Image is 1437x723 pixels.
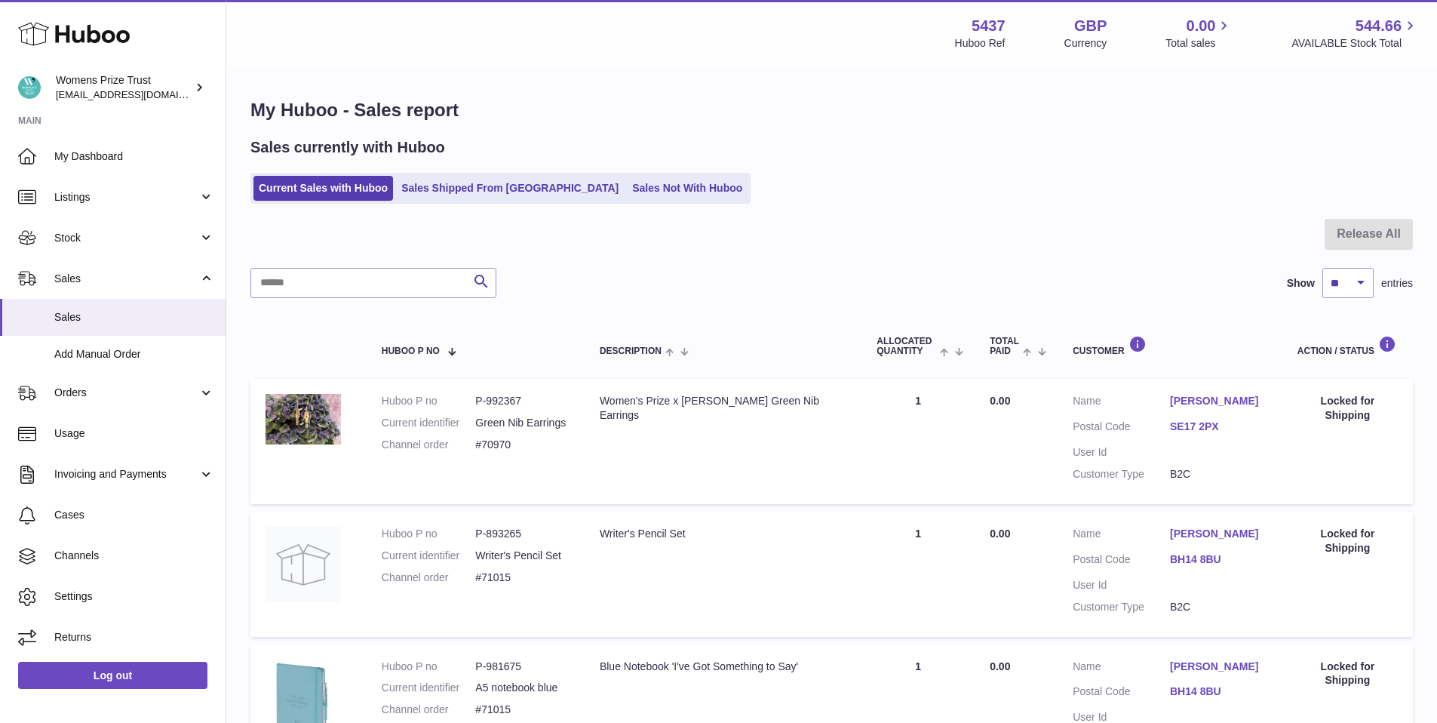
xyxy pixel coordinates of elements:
[475,527,570,541] dd: P-893265
[475,571,570,585] dd: #71015
[877,337,936,356] span: ALLOCATED Quantity
[1073,467,1170,481] dt: Customer Type
[1170,467,1267,481] dd: B2C
[1073,600,1170,614] dt: Customer Type
[861,512,975,637] td: 1
[475,681,570,695] dd: A5 notebook blue
[382,394,476,408] dt: Huboo P no
[1073,445,1170,460] dt: User Id
[972,16,1006,36] strong: 5437
[54,589,214,604] span: Settings
[382,703,476,717] dt: Channel order
[1356,16,1402,36] span: 544.66
[382,416,476,430] dt: Current identifier
[250,137,445,158] h2: Sales currently with Huboo
[475,660,570,674] dd: P-981675
[990,528,1010,540] span: 0.00
[1170,420,1267,434] a: SE17 2PX
[18,76,41,99] img: info@womensprizeforfiction.co.uk
[1073,552,1170,571] dt: Postal Code
[627,176,748,201] a: Sales Not With Huboo
[1170,394,1267,408] a: [PERSON_NAME]
[861,379,975,504] td: 1
[54,426,214,441] span: Usage
[1073,578,1170,592] dt: User Id
[54,630,214,645] span: Returns
[1170,660,1267,674] a: [PERSON_NAME]
[1170,552,1267,567] a: BH14 8BU
[1073,420,1170,438] dt: Postal Code
[54,386,198,400] span: Orders
[990,395,1010,407] span: 0.00
[382,549,476,563] dt: Current identifier
[1291,36,1419,51] span: AVAILABLE Stock Total
[56,73,192,102] div: Womens Prize Trust
[1165,16,1233,51] a: 0.00 Total sales
[396,176,624,201] a: Sales Shipped From [GEOGRAPHIC_DATA]
[1297,394,1398,423] div: Locked for Shipping
[54,508,214,522] span: Cases
[253,176,393,201] a: Current Sales with Huboo
[1074,16,1107,36] strong: GBP
[600,394,846,423] div: Women's Prize x [PERSON_NAME] Green Nib Earrings
[54,310,214,325] span: Sales
[1381,276,1413,291] span: entries
[1073,660,1170,678] dt: Name
[990,660,1010,672] span: 0.00
[990,337,1019,356] span: Total paid
[600,346,662,356] span: Description
[955,36,1006,51] div: Huboo Ref
[382,346,440,356] span: Huboo P no
[1073,685,1170,703] dt: Postal Code
[1170,600,1267,614] dd: B2C
[54,190,198,205] span: Listings
[54,467,198,481] span: Invoicing and Payments
[1073,336,1267,356] div: Customer
[1187,16,1216,36] span: 0.00
[54,272,198,286] span: Sales
[1297,527,1398,555] div: Locked for Shipping
[600,660,846,674] div: Blue Notebook 'I've Got Something to Say'
[1287,276,1315,291] label: Show
[1291,16,1419,51] a: 544.66 AVAILABLE Stock Total
[18,662,207,689] a: Log out
[600,527,846,541] div: Writer's Pencil Set
[1297,336,1398,356] div: Action / Status
[1297,660,1398,688] div: Locked for Shipping
[475,416,570,430] dd: Green Nib Earrings
[266,394,341,445] img: 1718621013.jpg
[475,703,570,717] dd: #71015
[382,571,476,585] dt: Channel order
[475,394,570,408] dd: P-992367
[1073,527,1170,545] dt: Name
[250,98,1413,122] h1: My Huboo - Sales report
[54,549,214,563] span: Channels
[382,681,476,695] dt: Current identifier
[266,527,341,602] img: no-photo.jpg
[54,149,214,164] span: My Dashboard
[54,231,198,245] span: Stock
[54,347,214,361] span: Add Manual Order
[382,438,476,452] dt: Channel order
[382,527,476,541] dt: Huboo P no
[1170,527,1267,541] a: [PERSON_NAME]
[1064,36,1107,51] div: Currency
[475,549,570,563] dd: Writer's Pencil Set
[56,88,222,100] span: [EMAIL_ADDRESS][DOMAIN_NAME]
[382,660,476,674] dt: Huboo P no
[475,438,570,452] dd: #70970
[1073,394,1170,412] dt: Name
[1170,685,1267,699] a: BH14 8BU
[1165,36,1233,51] span: Total sales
